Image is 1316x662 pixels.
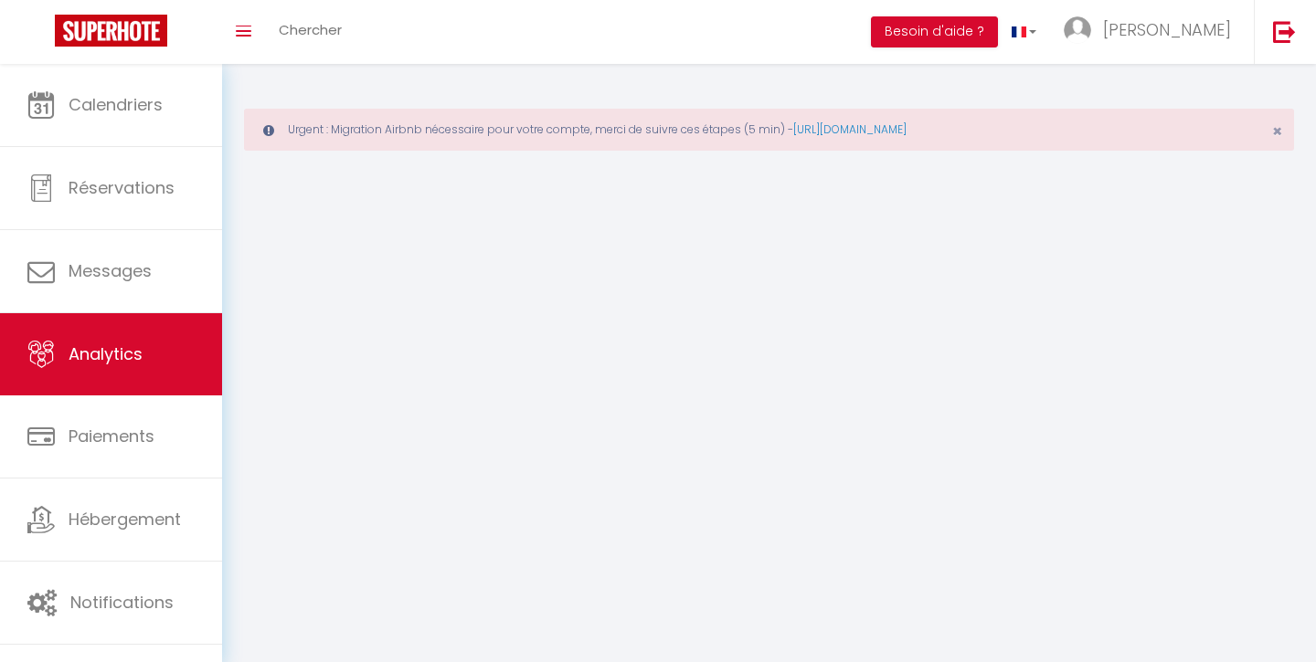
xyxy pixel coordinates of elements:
span: Calendriers [69,93,163,116]
span: Hébergement [69,508,181,531]
span: Paiements [69,425,154,447]
a: [URL][DOMAIN_NAME] [793,121,907,137]
img: Super Booking [55,15,167,47]
span: Notifications [70,591,174,614]
span: Réservations [69,176,175,199]
img: ... [1064,16,1091,44]
span: × [1272,120,1282,142]
button: Besoin d'aide ? [871,16,998,47]
span: Chercher [279,20,342,39]
div: Urgent : Migration Airbnb nécessaire pour votre compte, merci de suivre ces étapes (5 min) - [244,109,1294,151]
button: Close [1272,123,1282,140]
span: Messages [69,259,152,282]
span: [PERSON_NAME] [1103,18,1231,41]
button: Ouvrir le widget de chat LiveChat [15,7,69,62]
span: Analytics [69,342,143,365]
img: logout [1273,20,1296,43]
